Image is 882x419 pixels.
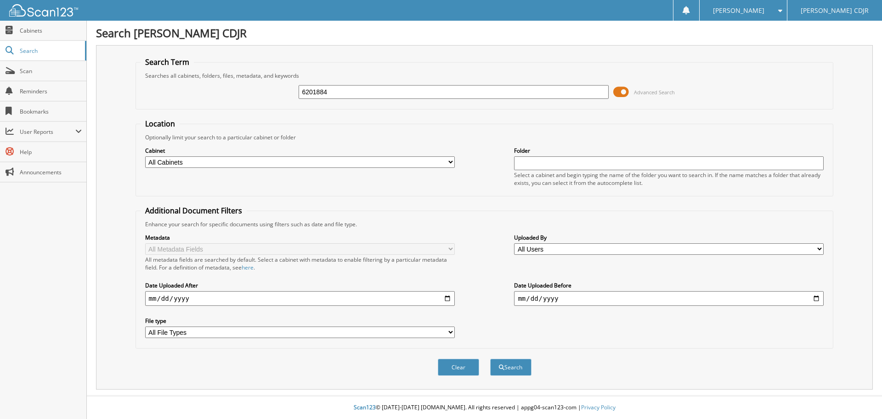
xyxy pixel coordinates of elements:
label: Folder [514,147,824,155]
div: Searches all cabinets, folders, files, metadata, and keywords [141,72,829,80]
div: Select a cabinet and begin typing the name of the folder you want to search in. If the name match... [514,171,824,187]
a: Privacy Policy [581,403,616,411]
div: Enhance your search for specific documents using filters such as date and file type. [141,220,829,228]
span: Help [20,148,82,156]
img: scan123-logo-white.svg [9,4,78,17]
div: © [DATE]-[DATE] [DOMAIN_NAME]. All rights reserved | appg04-scan123-com | [87,396,882,419]
legend: Location [141,119,180,129]
button: Clear [438,359,479,376]
span: Scan [20,67,82,75]
span: Advanced Search [634,89,675,96]
h1: Search [PERSON_NAME] CDJR [96,25,873,40]
label: Cabinet [145,147,455,155]
input: start [145,291,455,306]
span: Bookmarks [20,108,82,115]
span: Search [20,47,80,55]
span: Scan123 [354,403,376,411]
div: Optionally limit your search to a particular cabinet or folder [141,133,829,141]
label: File type [145,317,455,325]
label: Date Uploaded Before [514,281,824,289]
legend: Search Term [141,57,194,67]
span: User Reports [20,128,75,136]
label: Metadata [145,234,455,241]
input: end [514,291,824,306]
label: Uploaded By [514,234,824,241]
span: Reminders [20,87,82,95]
span: Announcements [20,168,82,176]
div: All metadata fields are searched by default. Select a cabinet with metadata to enable filtering b... [145,256,455,271]
a: here [242,264,254,271]
legend: Additional Document Filters [141,206,247,216]
span: [PERSON_NAME] [713,8,764,13]
span: Cabinets [20,27,82,34]
span: [PERSON_NAME] CDJR [801,8,869,13]
label: Date Uploaded After [145,281,455,289]
button: Search [490,359,531,376]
